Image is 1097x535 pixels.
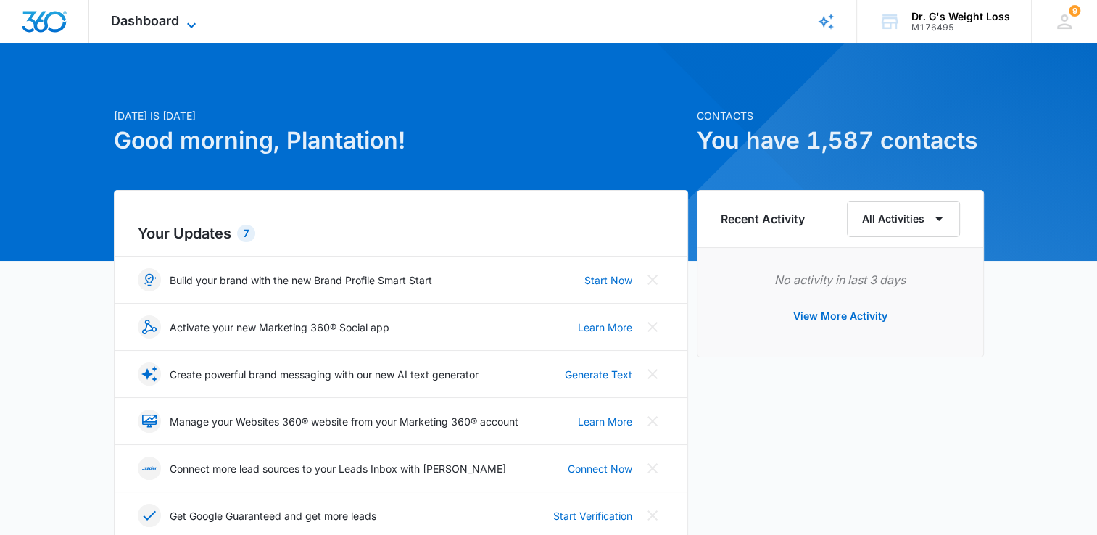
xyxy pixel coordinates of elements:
h1: You have 1,587 contacts [697,123,984,158]
h6: Recent Activity [721,210,805,228]
p: Activate your new Marketing 360® Social app [170,320,389,335]
button: Close [641,315,664,339]
a: Start Verification [553,508,632,523]
button: Close [641,504,664,527]
h2: Your Updates [138,223,664,244]
button: Close [641,457,664,480]
button: All Activities [847,201,960,237]
p: Create powerful brand messaging with our new AI text generator [170,367,479,382]
span: Dashboard [111,13,179,28]
p: Build your brand with the new Brand Profile Smart Start [170,273,432,288]
div: account id [911,22,1010,33]
a: Connect Now [568,461,632,476]
p: Manage your Websites 360® website from your Marketing 360® account [170,414,518,429]
p: [DATE] is [DATE] [114,108,688,123]
p: No activity in last 3 days [721,271,960,289]
a: Generate Text [565,367,632,382]
button: Close [641,410,664,433]
p: Get Google Guaranteed and get more leads [170,508,376,523]
h1: Good morning, Plantation! [114,123,688,158]
a: Start Now [584,273,632,288]
div: notifications count [1069,5,1080,17]
button: Close [641,268,664,291]
p: Contacts [697,108,984,123]
div: 7 [237,225,255,242]
span: 9 [1069,5,1080,17]
button: View More Activity [779,299,902,333]
div: account name [911,11,1010,22]
a: Learn More [578,414,632,429]
a: Learn More [578,320,632,335]
button: Close [641,362,664,386]
p: Connect more lead sources to your Leads Inbox with [PERSON_NAME] [170,461,506,476]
